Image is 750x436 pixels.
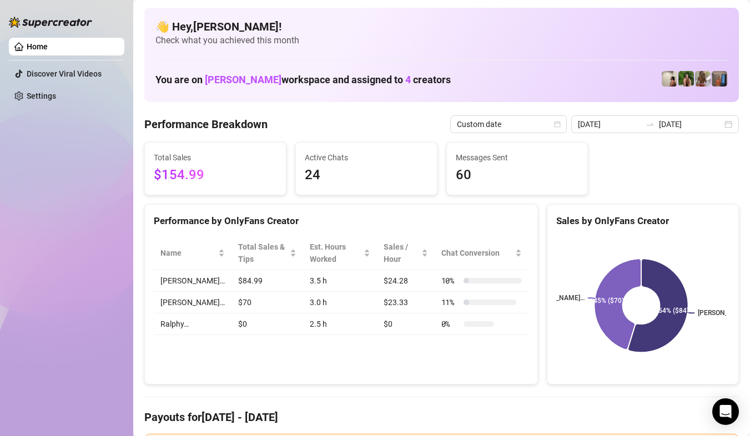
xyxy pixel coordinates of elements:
[155,34,728,47] span: Check what you achieved this month
[303,292,377,313] td: 3.0 h
[155,19,728,34] h4: 👋 Hey, [PERSON_NAME] !
[441,318,459,330] span: 0 %
[441,275,459,287] span: 10 %
[310,241,361,265] div: Est. Hours Worked
[27,92,56,100] a: Settings
[405,74,411,85] span: 4
[305,165,428,186] span: 24
[659,118,722,130] input: End date
[231,236,303,270] th: Total Sales & Tips
[678,71,694,87] img: Nathaniel
[27,42,48,51] a: Home
[144,409,739,425] h4: Payouts for [DATE] - [DATE]
[646,120,655,129] span: swap-right
[154,236,231,270] th: Name
[303,313,377,335] td: 2.5 h
[154,165,277,186] span: $154.99
[662,71,677,87] img: Ralphy
[303,270,377,292] td: 3.5 h
[155,74,451,86] h1: You are on workspace and assigned to creators
[231,292,303,313] td: $70
[377,236,435,270] th: Sales / Hour
[384,241,419,265] span: Sales / Hour
[441,247,513,259] span: Chat Conversion
[712,398,739,425] div: Open Intercom Messenger
[305,151,428,164] span: Active Chats
[435,236,528,270] th: Chat Conversion
[456,151,579,164] span: Messages Sent
[27,69,102,78] a: Discover Viral Videos
[377,313,435,335] td: $0
[154,214,528,229] div: Performance by OnlyFans Creator
[712,71,727,87] img: Wayne
[9,17,92,28] img: logo-BBDzfeDw.svg
[529,295,585,302] text: [PERSON_NAME]…
[556,214,729,229] div: Sales by OnlyFans Creator
[154,313,231,335] td: Ralphy…
[205,74,281,85] span: [PERSON_NAME]
[457,116,560,133] span: Custom date
[377,292,435,313] td: $23.33
[144,116,268,132] h4: Performance Breakdown
[231,313,303,335] td: $0
[154,292,231,313] td: [PERSON_NAME]…
[646,120,655,129] span: to
[456,165,579,186] span: 60
[377,270,435,292] td: $24.28
[238,241,288,265] span: Total Sales & Tips
[554,121,561,128] span: calendar
[578,118,641,130] input: Start date
[154,151,277,164] span: Total Sales
[154,270,231,292] td: [PERSON_NAME]…
[695,71,711,87] img: Nathaniel
[160,247,216,259] span: Name
[441,296,459,308] span: 11 %
[231,270,303,292] td: $84.99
